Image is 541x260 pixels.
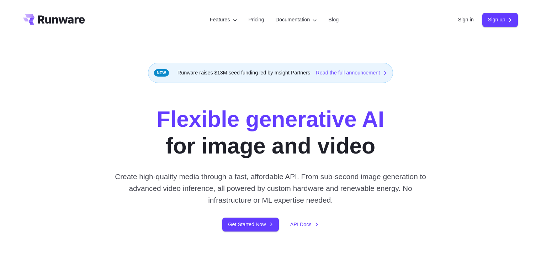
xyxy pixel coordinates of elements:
[222,218,279,232] a: Get Started Now
[157,106,384,159] h1: for image and video
[249,16,264,24] a: Pricing
[112,171,429,206] p: Create high-quality media through a fast, affordable API. From sub-second image generation to adv...
[328,16,339,24] a: Blog
[316,69,387,77] a: Read the full announcement
[458,16,474,24] a: Sign in
[290,220,319,229] a: API Docs
[210,16,237,24] label: Features
[23,14,85,25] a: Go to /
[482,13,518,27] a: Sign up
[276,16,317,24] label: Documentation
[148,63,393,83] div: Runware raises $13M seed funding led by Insight Partners
[157,106,384,131] strong: Flexible generative AI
